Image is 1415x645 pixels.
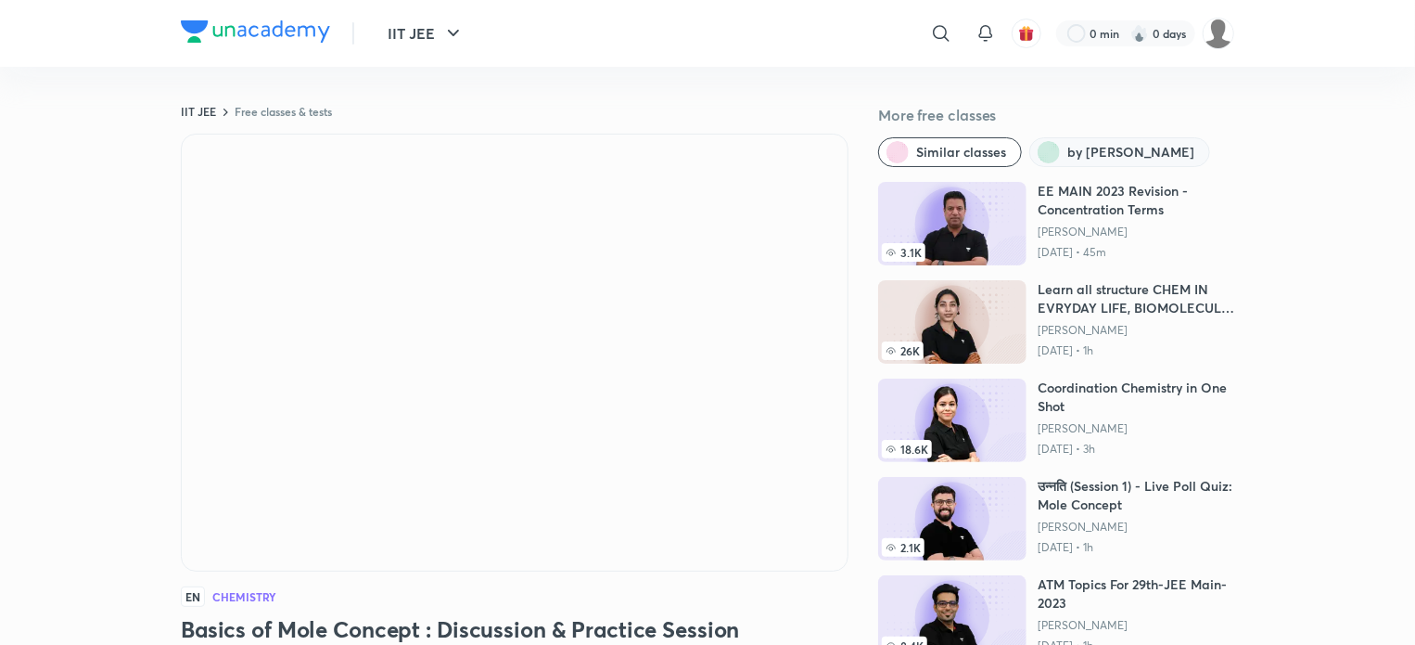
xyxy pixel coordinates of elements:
[181,20,330,43] img: Company Logo
[882,342,924,360] span: 26K
[1012,19,1041,48] button: avatar
[878,104,1234,126] h5: More free classes
[1067,143,1194,161] span: by Brijesh Jindal
[376,15,476,52] button: IIT JEE
[1029,137,1210,167] button: by Brijesh Jindal
[1038,477,1234,514] h6: उन्नति (Session 1) - Live Poll Quiz: Mole Concept
[181,614,848,644] h3: Basics of Mole Concept : Discussion & Practice Session
[1038,379,1234,416] h6: Coordination Chemistry in One Shot
[181,20,330,47] a: Company Logo
[1038,421,1234,436] a: [PERSON_NAME]
[181,587,205,607] span: EN
[1038,182,1234,219] h6: EE MAIN 2023 Revision - Concentration Terms
[1130,24,1149,43] img: streak
[882,440,932,458] span: 18.6K
[182,135,848,571] iframe: Class
[1038,442,1234,457] p: [DATE] • 3h
[1038,575,1234,613] h6: ATM Topics For 29th-JEE Main-2023
[1203,18,1234,49] img: Raghav sharan singh
[882,243,925,262] span: 3.1K
[1038,520,1234,535] a: [PERSON_NAME]
[1038,323,1234,338] a: [PERSON_NAME]
[916,143,1006,161] span: Similar classes
[1038,540,1234,555] p: [DATE] • 1h
[882,538,924,557] span: 2.1K
[1038,343,1234,358] p: [DATE] • 1h
[1038,280,1234,317] h6: Learn all structure CHEM IN EVRYDAY LIFE, BIOMOLECULE POLYMER JEE NEET
[1038,245,1234,260] p: [DATE] • 45m
[1018,25,1035,42] img: avatar
[235,104,332,119] a: Free classes & tests
[212,591,276,602] h4: Chemistry
[181,104,216,119] a: IIT JEE
[878,137,1022,167] button: Similar classes
[1038,225,1234,239] a: [PERSON_NAME]
[1038,618,1234,633] a: [PERSON_NAME]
